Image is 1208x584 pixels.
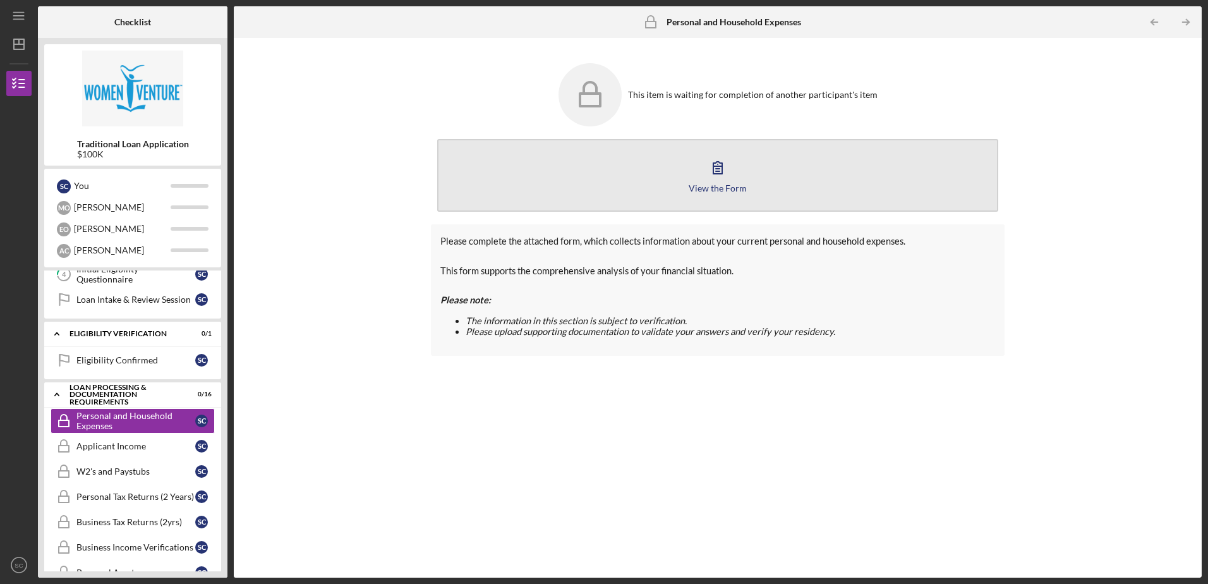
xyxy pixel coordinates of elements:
div: S C [195,440,208,453]
a: Applicant IncomeSC [51,434,215,459]
div: Personal Assets [76,568,195,578]
div: W2's and Paystubs [76,466,195,477]
div: Loan Processing & Documentation Requirements [69,384,180,406]
div: Business Tax Returns (2yrs) [76,517,195,527]
div: Eligibility Verification [69,330,180,338]
a: Personal Tax Returns (2 Years)SC [51,484,215,509]
div: $100K [77,149,189,159]
div: You [74,175,171,197]
strong: Please note: [440,295,491,305]
a: 4Initial Eligibility QuestionnaireSC [51,262,215,287]
img: Product logo [44,51,221,126]
a: Business Tax Returns (2yrs)SC [51,509,215,535]
div: Eligibility Confirmed [76,355,195,365]
div: S C [195,268,208,281]
div: Initial Eligibility Questionnaire [76,264,195,284]
div: Applicant Income [76,441,195,451]
b: Checklist [114,17,151,27]
div: [PERSON_NAME] [74,197,171,218]
button: SC [6,552,32,578]
div: S C [195,354,208,367]
a: W2's and PaystubsSC [51,459,215,484]
div: S C [195,566,208,579]
div: Loan Intake & Review Session [76,295,195,305]
a: Loan Intake & Review SessionSC [51,287,215,312]
div: E O [57,222,71,236]
div: 0 / 16 [189,391,212,398]
div: Business Income Verifications [76,542,195,552]
div: S C [57,179,71,193]
span: The information in this section is subject to verification. [466,315,687,326]
a: Business Income VerificationsSC [51,535,215,560]
div: S C [195,415,208,427]
div: This item is waiting for completion of another participant's item [628,90,878,100]
div: S C [195,490,208,503]
span: Please complete the attached form, which collects information about your current personal and hou... [440,236,905,246]
div: A C [57,244,71,258]
div: S C [195,541,208,554]
div: [PERSON_NAME] [74,240,171,261]
div: S C [195,465,208,478]
div: 0 / 1 [189,330,212,338]
button: View the Form [437,139,998,212]
b: Personal and Household Expenses [667,17,801,27]
a: Eligibility ConfirmedSC [51,348,215,373]
div: [PERSON_NAME] [74,218,171,240]
div: Personal Tax Returns (2 Years) [76,492,195,502]
text: SC [15,562,23,569]
div: Personal and Household Expenses [76,411,195,431]
a: Personal and Household ExpensesSC [51,408,215,434]
b: Traditional Loan Application [77,139,189,149]
div: M O [57,201,71,215]
span: Please upload supporting documentation to validate your answers and verify your residency. [466,326,835,337]
tspan: 4 [62,271,66,279]
span: This form supports the comprehensive analysis of your financial situation. [440,265,734,276]
div: S C [195,516,208,528]
div: View the Form [689,183,747,193]
div: S C [195,293,208,306]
